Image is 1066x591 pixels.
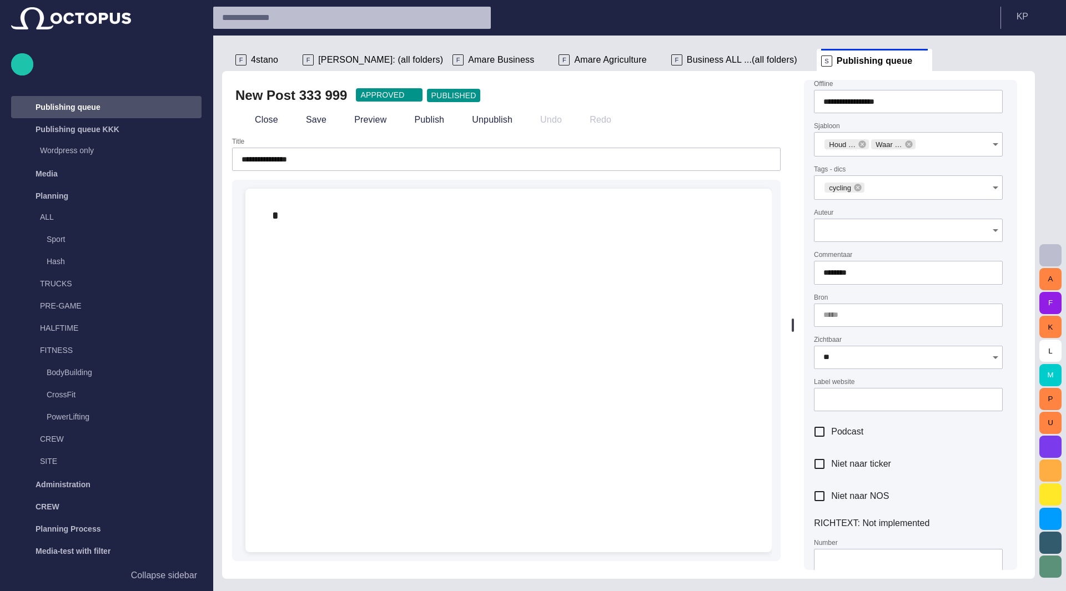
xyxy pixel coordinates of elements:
div: Hash [24,251,202,274]
p: Planning Process [36,523,100,534]
label: Offline [814,79,833,89]
button: Save [286,110,330,130]
span: Business ALL ...(all folders) [687,54,797,65]
p: Hash [47,256,202,267]
span: PUBLISHED [431,90,476,101]
p: F [559,54,570,65]
button: Close [235,110,282,130]
span: Amare Business [468,54,534,65]
button: P [1039,388,1062,410]
div: Publishing queue [11,96,202,118]
p: F [452,54,464,65]
span: cycling [824,183,856,194]
p: CREW [36,501,59,512]
label: Title [232,137,244,147]
label: Tags - dics [814,165,846,174]
div: Wordpress only [18,140,202,163]
span: Amare Agriculture [574,54,646,65]
p: Administration [36,479,90,490]
span: Niet naar NOS [831,489,889,503]
button: L [1039,340,1062,362]
div: RICHTEXT : Not implemented [814,517,1003,530]
button: U [1039,412,1062,434]
button: Open [988,180,1003,195]
p: Sport [47,234,202,245]
p: Publishing queue KKK [36,124,119,135]
button: KP [1008,7,1059,27]
p: S [821,55,832,67]
span: 4stano [251,54,278,65]
p: Media-test with filter [36,545,110,557]
p: F [671,54,682,65]
span: Waar hebben we het over [871,139,907,150]
label: Auteur [814,208,833,218]
span: Niet naar ticker [831,457,891,471]
span: Podcast [831,425,863,438]
div: CrossFit [24,385,202,407]
p: BodyBuilding [47,367,202,378]
button: M [1039,364,1062,386]
div: Media [11,163,202,185]
img: Octopus News Room [11,7,131,29]
span: APPROVED [360,89,404,100]
span: [PERSON_NAME]: (all folders) [318,54,443,65]
label: Sjabloon [814,122,840,131]
button: Publish [395,110,448,130]
label: Commentaar [814,250,852,260]
button: Preview [335,110,390,130]
div: Media-test with filter [11,540,202,562]
p: PRE-GAME [40,300,202,311]
p: HALFTIME [40,322,202,334]
p: Wordpress only [40,145,202,156]
div: SITE [18,451,202,473]
button: APPROVED [356,88,422,102]
div: SPublishing queue [817,49,932,71]
button: Open [988,137,1003,152]
div: PowerLifting [24,407,202,429]
div: Sport [24,229,202,251]
p: K P [1017,10,1028,23]
div: Waar hebben we het over [871,139,916,149]
button: K [1039,316,1062,338]
p: F [235,54,247,65]
label: Bron [814,292,828,302]
div: F[PERSON_NAME]: (all folders) [298,49,448,71]
p: FITNESS [40,345,179,356]
p: PowerLifting [47,411,202,422]
div: CREW [11,496,202,518]
div: TRUCKS [18,274,202,296]
label: Zichtbaar [814,335,842,344]
button: Open [988,223,1003,238]
p: TRUCKS [40,278,202,289]
div: F4stano [231,49,298,71]
p: ALL [40,211,179,223]
div: FAmare Agriculture [554,49,666,71]
p: CrossFit [47,389,202,400]
p: Media [36,168,58,179]
p: Collapse sidebar [131,569,197,582]
span: Houd me op de hoogte [824,139,860,150]
button: F [1039,292,1062,314]
label: Label website [814,377,854,386]
button: Unpublish [452,110,516,130]
p: F [303,54,314,65]
label: Number [814,538,838,547]
div: cycling [824,183,864,193]
p: Publishing queue [36,102,100,113]
div: BodyBuilding [24,362,202,385]
div: CREW [18,429,202,451]
button: Open [988,350,1003,365]
div: PRE-GAME [18,296,202,318]
p: Planning [36,190,68,201]
div: HALFTIME [18,318,202,340]
div: Houd me op de hoogte [824,139,869,149]
div: FBusiness ALL ...(all folders) [667,49,817,71]
p: CREW [40,433,202,444]
div: FAmare Business [448,49,554,71]
button: Collapse sidebar [11,564,202,587]
h2: New Post 333 999 [235,87,347,104]
span: Publishing queue [837,55,912,67]
button: A [1039,268,1062,290]
p: SITE [40,456,202,467]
